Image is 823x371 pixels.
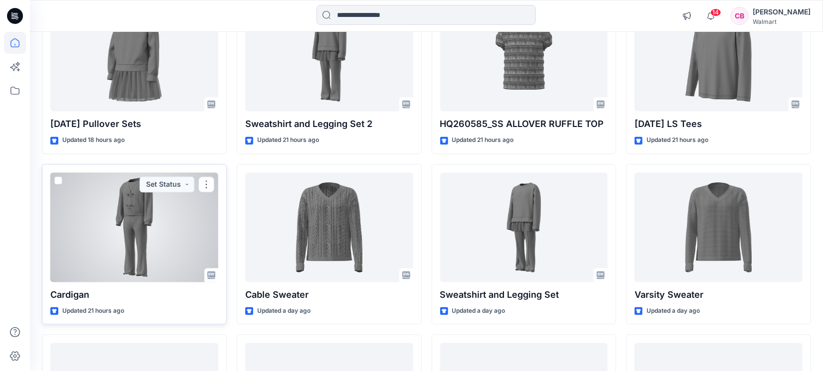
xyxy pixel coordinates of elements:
[257,306,311,317] p: Updated a day ago
[452,135,514,146] p: Updated 21 hours ago
[62,135,125,146] p: Updated 18 hours ago
[710,8,721,16] span: 14
[635,118,803,131] p: [DATE] LS Tees
[257,135,319,146] p: Updated 21 hours ago
[245,288,413,302] p: Cable Sweater
[647,306,700,317] p: Updated a day ago
[440,288,608,302] p: Sweatshirt and Legging Set
[62,306,124,317] p: Updated 21 hours ago
[50,2,218,112] a: Halloween Pullover Sets
[635,2,803,112] a: Halloween LS Tees
[647,135,708,146] p: Updated 21 hours ago
[635,173,803,282] a: Varsity Sweater
[50,288,218,302] p: Cardigan
[452,306,505,317] p: Updated a day ago
[440,118,608,131] p: HQ260585_SS ALLOVER RUFFLE TOP
[753,6,811,18] div: [PERSON_NAME]
[50,173,218,282] a: Cardigan
[731,7,749,25] div: CB
[440,2,608,112] a: HQ260585_SS ALLOVER RUFFLE TOP
[245,2,413,112] a: Sweatshirt and Legging Set 2
[440,173,608,282] a: Sweatshirt and Legging Set
[245,173,413,282] a: Cable Sweater
[635,288,803,302] p: Varsity Sweater
[245,118,413,131] p: Sweatshirt and Legging Set 2
[753,18,811,25] div: Walmart
[50,118,218,131] p: [DATE] Pullover Sets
